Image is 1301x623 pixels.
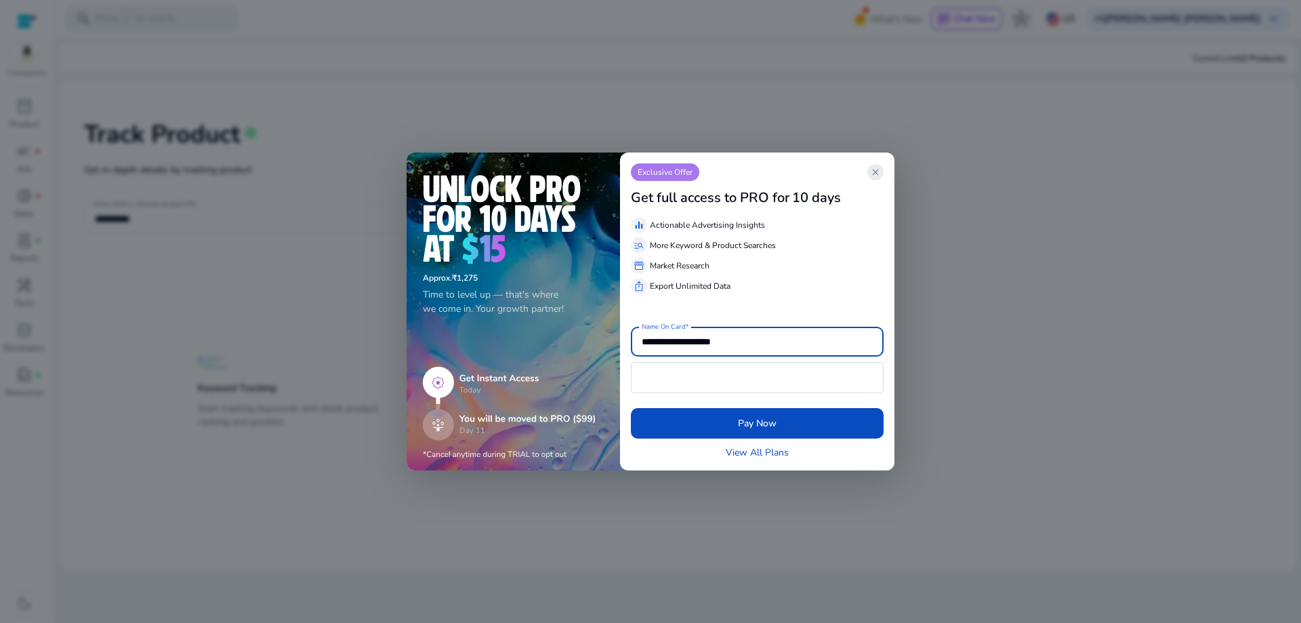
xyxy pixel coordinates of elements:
[631,163,699,181] p: Exclusive Offer
[634,281,644,292] span: ios_share
[870,167,881,178] span: close
[650,219,765,231] p: Actionable Advertising Insights
[423,273,452,283] span: Approx.
[423,287,604,316] p: Time to level up — that's where we come in. Your growth partner!
[650,280,730,292] p: Export Unlimited Data
[423,273,604,283] h6: ₹1,275
[642,322,685,331] mat-label: Name On Card
[634,260,644,271] span: storefront
[638,364,876,391] iframe: Secure card payment input frame
[631,190,789,206] h3: Get full access to PRO for
[726,445,789,460] a: View All Plans
[634,240,644,251] span: manage_search
[631,408,884,439] button: Pay Now
[650,260,709,272] p: Market Research
[634,220,644,230] span: equalizer
[792,190,841,206] h3: 10 days
[650,239,776,252] p: More Keyword & Product Searches
[738,416,777,430] span: Pay Now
